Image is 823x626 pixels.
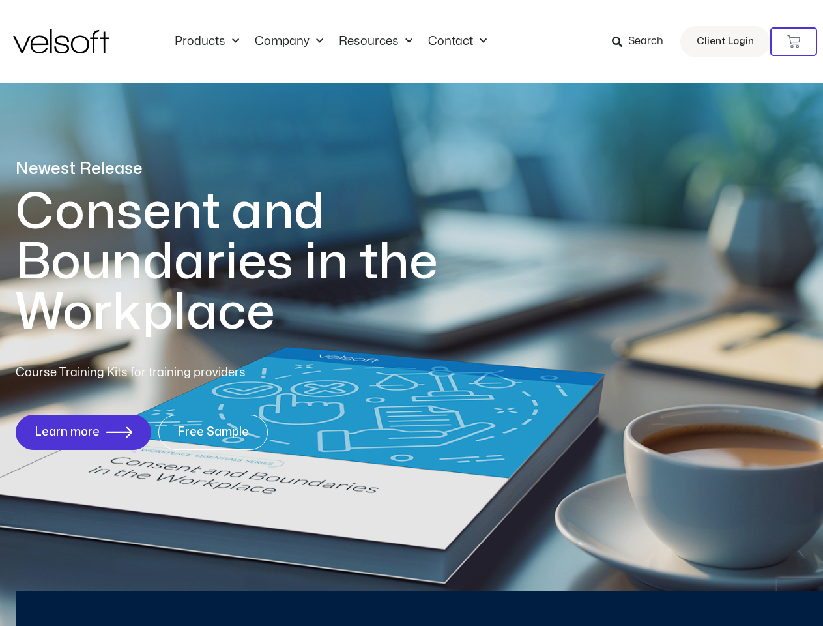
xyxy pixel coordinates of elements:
[35,426,100,439] span: Learn more
[247,35,331,49] a: CompanyMenu Toggle
[697,33,754,50] span: Client Login
[158,415,268,450] a: Free Sample
[612,31,672,53] a: Search
[16,364,340,382] p: Course Training Kits for training providers
[16,158,491,181] p: Newest Release
[13,29,109,53] img: Velsoft Training Materials
[628,33,663,50] span: Search
[167,35,495,49] nav: Menu
[420,35,495,49] a: ContactMenu Toggle
[16,187,491,338] h1: Consent and Boundaries in the Workplace
[16,415,151,450] a: Learn more
[680,26,770,57] a: Client Login
[167,35,247,49] a: ProductsMenu Toggle
[177,426,249,439] span: Free Sample
[331,35,420,49] a: ResourcesMenu Toggle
